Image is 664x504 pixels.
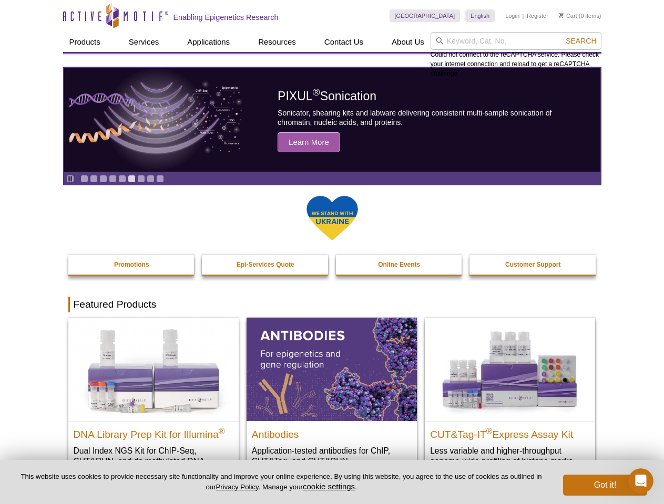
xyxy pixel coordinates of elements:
a: Go to slide 7 [137,175,145,183]
a: [GEOGRAPHIC_DATA] [390,9,461,22]
a: Services [122,32,166,52]
h2: Antibodies [252,424,412,440]
p: Dual Index NGS Kit for ChIP-Seq, CUT&RUN, and ds methylated DNA assays. [74,445,233,477]
a: Privacy Policy [216,483,258,491]
strong: Promotions [114,261,149,268]
span: Search [566,37,596,45]
img: Your Cart [559,13,564,18]
button: Got it! [563,475,647,496]
iframe: Intercom live chat [628,468,653,493]
sup: ® [486,426,493,435]
a: Products [63,32,107,52]
input: Keyword, Cat. No. [431,32,601,50]
a: Epi-Services Quote [202,255,329,275]
img: We Stand With Ukraine [306,195,359,241]
h2: Enabling Epigenetics Research [173,13,279,22]
a: Go to slide 3 [99,175,107,183]
sup: ® [313,87,320,98]
a: Online Events [336,255,463,275]
img: All Antibodies [247,318,417,421]
a: Resources [252,32,302,52]
p: Sonicator, shearing kits and labware delivering consistent multi-sample sonication of chromatin, ... [278,108,576,127]
a: Applications [181,32,236,52]
a: Go to slide 1 [80,175,88,183]
strong: Online Events [378,261,420,268]
a: About Us [385,32,431,52]
a: Login [505,12,519,19]
h2: Featured Products [68,297,596,312]
h2: CUT&Tag-IT Express Assay Kit [430,424,590,440]
a: Go to slide 5 [118,175,126,183]
a: Contact Us [318,32,370,52]
img: PIXUL sonication [69,67,243,172]
a: Cart [559,12,577,19]
button: Search [563,36,599,46]
a: Go to slide 6 [128,175,136,183]
a: Go to slide 4 [109,175,117,183]
a: CUT&Tag-IT® Express Assay Kit CUT&Tag-IT®Express Assay Kit Less variable and higher-throughput ge... [425,318,595,477]
strong: Customer Support [505,261,560,268]
h2: DNA Library Prep Kit for Illumina [74,424,233,440]
a: Customer Support [469,255,597,275]
a: English [465,9,495,22]
article: PIXUL Sonication [64,68,600,172]
span: PIXUL Sonication [278,89,376,103]
p: Application-tested antibodies for ChIP, CUT&Tag, and CUT&RUN. [252,445,412,467]
a: PIXUL sonication PIXUL®Sonication Sonicator, shearing kits and labware delivering consistent mult... [64,68,600,172]
a: Toggle autoplay [66,175,74,183]
strong: Epi-Services Quote [237,261,294,268]
sup: ® [219,426,225,435]
a: All Antibodies Antibodies Application-tested antibodies for ChIP, CUT&Tag, and CUT&RUN. [247,318,417,477]
img: DNA Library Prep Kit for Illumina [68,318,239,421]
p: Less variable and higher-throughput genome-wide profiling of histone marks​. [430,445,590,467]
a: Promotions [68,255,196,275]
button: cookie settings [303,482,355,491]
li: (0 items) [559,9,601,22]
img: CUT&Tag-IT® Express Assay Kit [425,318,595,421]
a: Go to slide 8 [147,175,155,183]
a: DNA Library Prep Kit for Illumina DNA Library Prep Kit for Illumina® Dual Index NGS Kit for ChIP-... [68,318,239,487]
a: Register [527,12,548,19]
p: This website uses cookies to provide necessary site functionality and improve your online experie... [17,472,546,492]
li: | [523,9,524,22]
div: Could not connect to the reCAPTCHA service. Please check your internet connection and reload to g... [431,32,601,78]
span: Learn More [278,132,340,152]
a: Go to slide 9 [156,175,164,183]
a: Go to slide 2 [90,175,98,183]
